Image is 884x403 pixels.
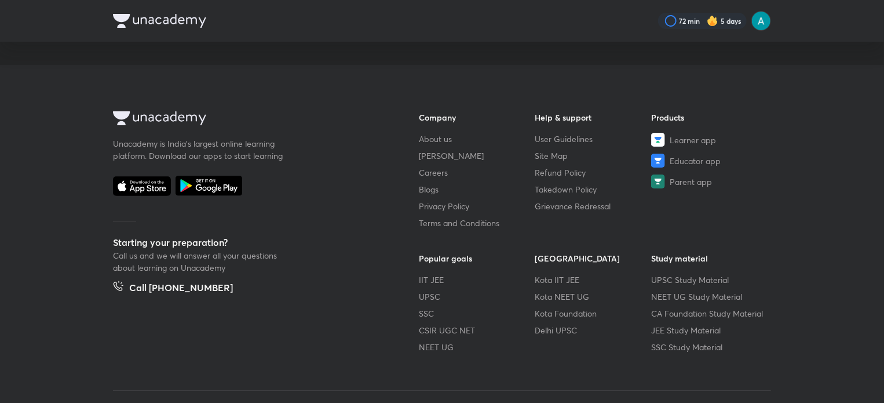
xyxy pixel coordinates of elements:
span: Learner app [670,134,716,146]
a: Privacy Policy [419,200,535,212]
a: IIT JEE [419,274,535,286]
h6: [GEOGRAPHIC_DATA] [535,252,652,264]
a: Terms and Conditions [419,217,535,229]
a: Grievance Redressal [535,200,652,212]
a: NEET UG Study Material [651,291,768,303]
p: Call us and we will answer all your questions about learning on Unacademy [113,249,287,274]
a: About us [419,133,535,145]
a: UPSC Study Material [651,274,768,286]
img: Company Logo [113,14,206,28]
span: Careers [419,166,448,179]
p: Unacademy is India’s largest online learning platform. Download our apps to start learning [113,137,287,162]
h6: Products [651,111,768,124]
a: Refund Policy [535,166,652,179]
img: Learner app [651,133,665,147]
a: Kota IIT JEE [535,274,652,286]
span: Parent app [670,176,712,188]
a: Kota NEET UG [535,291,652,303]
a: SSC Study Material [651,341,768,353]
h6: Study material [651,252,768,264]
a: SSC [419,307,535,320]
a: CA Foundation Study Material [651,307,768,320]
a: User Guidelines [535,133,652,145]
h6: Popular goals [419,252,535,264]
a: UPSC [419,291,535,303]
h6: Help & support [535,111,652,124]
a: Site Map [535,150,652,162]
h5: Starting your preparation? [113,235,382,249]
a: Learner app [651,133,768,147]
a: Educator app [651,154,768,168]
a: [PERSON_NAME] [419,150,535,162]
span: Educator app [670,155,721,167]
a: Takedown Policy [535,183,652,195]
a: JEE Study Material [651,324,768,336]
a: Company Logo [113,111,382,128]
a: Blogs [419,183,535,195]
img: Parent app [651,175,665,188]
h6: Company [419,111,535,124]
img: Ajay Singh [751,11,771,31]
a: Parent app [651,175,768,188]
a: Careers [419,166,535,179]
a: NEET UG [419,341,535,353]
img: streak [707,15,718,27]
a: CSIR UGC NET [419,324,535,336]
a: Call [PHONE_NUMBER] [113,281,233,297]
img: Educator app [651,154,665,168]
a: Delhi UPSC [535,324,652,336]
a: Kota Foundation [535,307,652,320]
img: Company Logo [113,111,206,125]
h5: Call [PHONE_NUMBER] [129,281,233,297]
